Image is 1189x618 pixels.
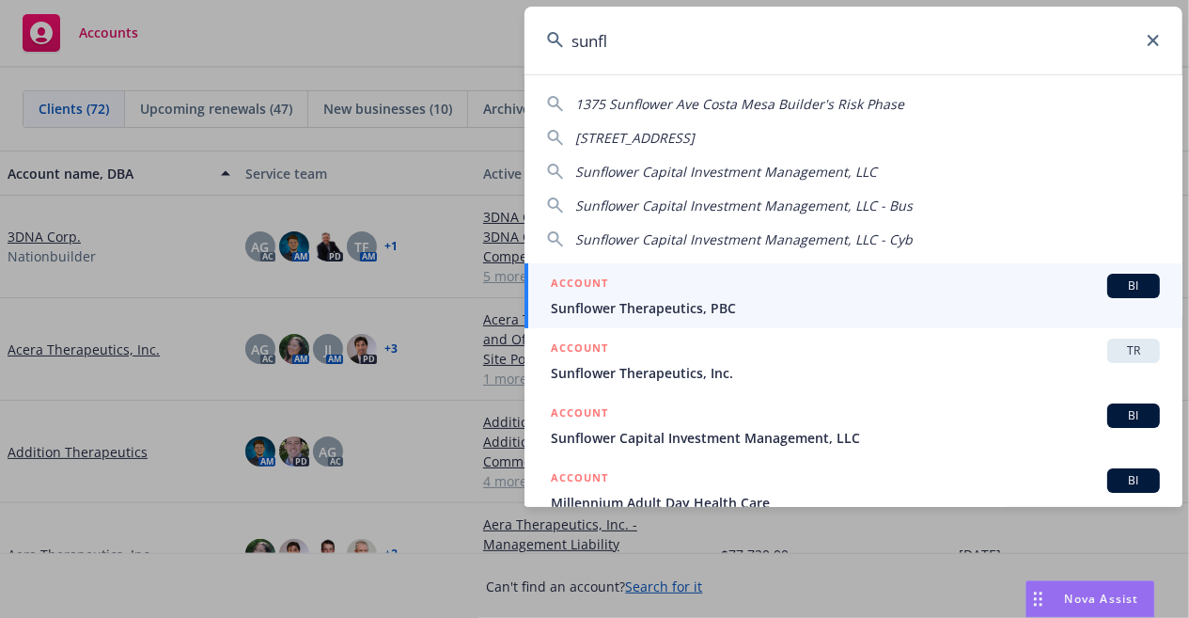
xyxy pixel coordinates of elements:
span: BI [1115,277,1152,294]
a: ACCOUNTTRSunflower Therapeutics, Inc. [524,328,1182,393]
button: Nova Assist [1025,580,1155,618]
span: Sunflower Therapeutics, PBC [551,298,1160,318]
span: BI [1115,472,1152,489]
span: Sunflower Capital Investment Management, LLC [551,428,1160,448]
span: TR [1115,342,1152,359]
h5: ACCOUNT [551,339,608,361]
a: ACCOUNTBISunflower Capital Investment Management, LLC [524,393,1182,458]
a: ACCOUNTBISunflower Therapeutics, PBC [524,263,1182,328]
span: Sunflower Capital Investment Management, LLC - Cyb [575,230,913,248]
span: [STREET_ADDRESS] [575,129,695,147]
h5: ACCOUNT [551,468,608,491]
span: Millennium Adult Day Health Care [551,493,1160,513]
div: Drag to move [1026,581,1050,617]
span: Nova Assist [1065,591,1139,607]
span: 1375 Sunflower Ave Costa Mesa Builder's Risk Phase [575,95,904,113]
h5: ACCOUNT [551,404,608,426]
a: ACCOUNTBIMillennium Adult Day Health Care [524,458,1182,543]
span: Sunflower Therapeutics, Inc. [551,363,1160,383]
input: Search... [524,7,1182,74]
h5: ACCOUNT [551,274,608,296]
span: Sunflower Capital Investment Management, LLC - Bus [575,197,913,214]
span: BI [1115,407,1152,424]
span: Sunflower Capital Investment Management, LLC [575,163,877,181]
